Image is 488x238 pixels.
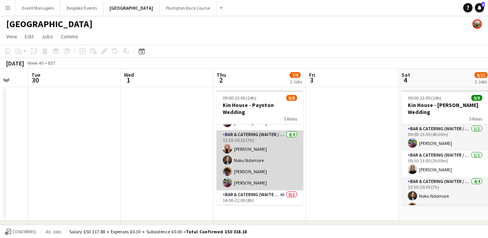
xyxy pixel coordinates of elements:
div: [DATE] [6,59,24,67]
button: Confirmed [4,228,38,236]
span: Fri [309,71,315,78]
span: Confirmed [12,229,36,235]
span: 8/11 [474,72,488,78]
span: 09:00-23:00 (14h) [408,95,442,101]
span: 5 Roles [469,116,482,122]
span: 1 [123,76,134,85]
span: 3 [308,76,315,85]
span: Thu [217,71,226,78]
h1: [GEOGRAPHIC_DATA] [6,18,93,30]
a: View [3,31,20,41]
span: Sat [402,71,410,78]
div: 2 Jobs [475,79,487,85]
span: 7/9 [290,72,301,78]
span: View [6,33,17,40]
span: Comms [61,33,78,40]
span: Wed [124,71,134,78]
span: All jobs [44,229,63,235]
app-card-role: Bar & Catering (Waiter / waitress)4A0/114:00-22:00 (8h) [217,190,303,217]
span: 4 [400,76,410,85]
button: Event Managers [16,0,60,16]
span: 2 [215,76,226,85]
span: 30 [30,76,40,85]
div: BST [48,60,56,66]
span: 6 [481,2,485,7]
span: Total Confirmed £50 318.18 [186,229,247,235]
button: Bespoke Events [60,0,103,16]
span: 6/8 [286,95,297,101]
div: Salary £50 317.88 + Expenses £0.30 + Subsistence £0.00 = [69,229,247,235]
app-card-role: Bar & Catering (Waiter / waitress)4/413:30-20:30 (7h)[PERSON_NAME]Noku Ndomore[PERSON_NAME][PERSO... [217,130,303,190]
div: Kitchen [12,223,33,231]
button: Plumpton Race Course [160,0,217,16]
span: Week 40 [26,60,45,66]
span: Tue [31,71,40,78]
span: Jobs [41,33,53,40]
app-user-avatar: Staffing Manager [473,19,482,29]
span: 5 Roles [284,116,297,122]
span: Edit [25,33,34,40]
app-job-card: 09:00-23:00 (14h)6/8Kin House - Paynton Wedding5 Roles[PERSON_NAME]Bar & Catering (Waiter / waitr... [217,90,303,205]
a: Comms [58,31,81,41]
a: 6 [475,3,484,12]
button: [GEOGRAPHIC_DATA] [103,0,160,16]
h3: Kin House - Paynton Wedding [217,102,303,116]
span: 8/8 [471,95,482,101]
div: 2 Jobs [290,79,302,85]
span: 09:00-23:00 (14h) [223,95,256,101]
a: Edit [22,31,37,41]
a: Jobs [38,31,56,41]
